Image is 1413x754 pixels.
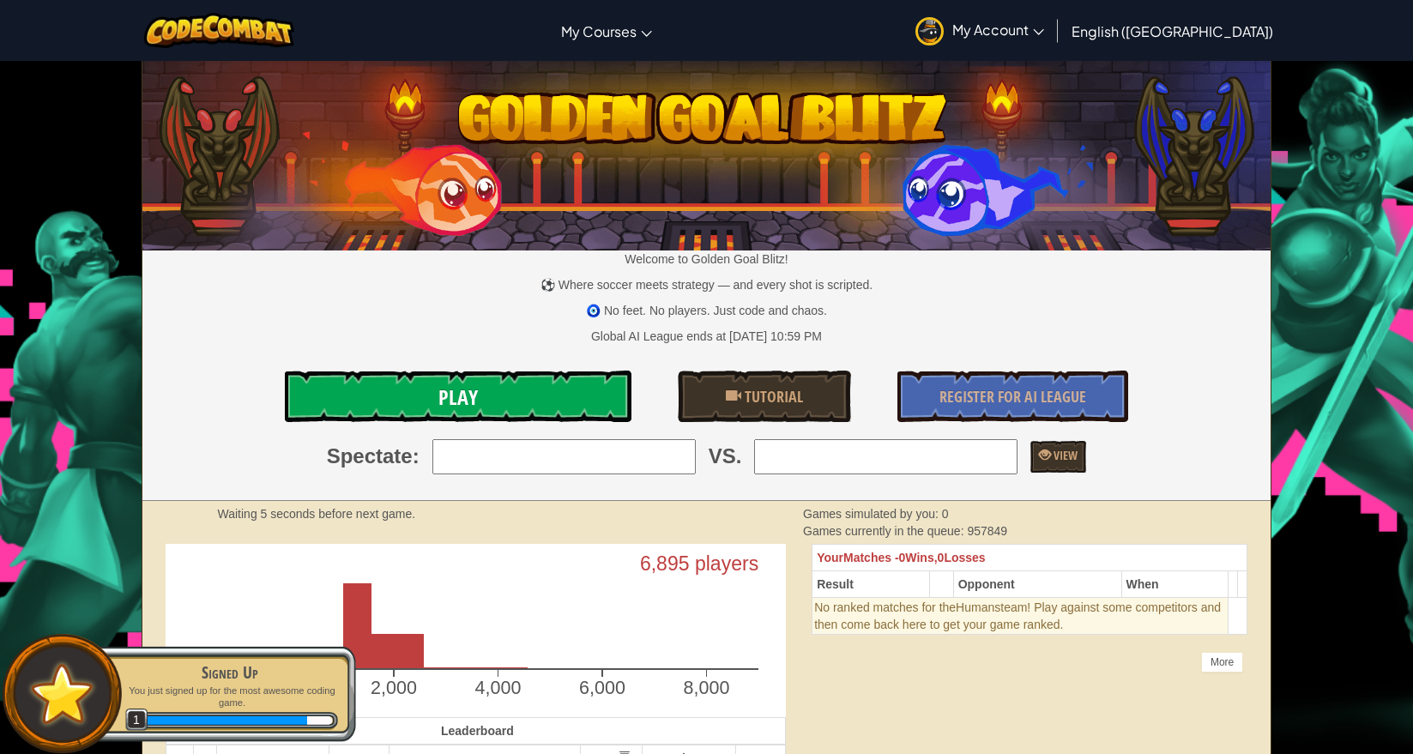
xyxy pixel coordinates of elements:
span: Games currently in the queue: [803,524,967,538]
span: No ranked matches for the [814,600,956,614]
strong: Waiting 5 seconds before next game. [218,507,416,521]
span: View [1051,447,1078,463]
span: Play [438,383,478,411]
th: 0 0 [812,544,1247,570]
span: Register for AI League [939,386,1086,407]
th: When [1121,570,1229,597]
text: 4,000 [475,678,522,698]
td: Humans [812,597,1229,634]
span: My Courses [561,22,637,40]
text: 6,000 [580,678,626,698]
span: Spectate [327,442,413,471]
span: 957849 [967,524,1007,538]
a: Tutorial [678,371,851,422]
th: Result [812,570,930,597]
span: Games simulated by you: [803,507,942,521]
p: Welcome to Golden Goal Blitz! [142,250,1271,268]
span: : [413,442,420,471]
span: My Account [952,21,1044,39]
text: 6,895 players [641,552,760,574]
p: ⚽ Where soccer meets strategy — and every shot is scripted. [142,276,1271,293]
div: Global AI League ends at [DATE] 10:59 PM [591,328,822,345]
img: Golden Goal [142,54,1271,250]
span: Wins, [905,551,937,564]
div: More [1201,652,1243,673]
span: English ([GEOGRAPHIC_DATA]) [1072,22,1273,40]
span: Your [817,551,843,564]
img: avatar [915,17,944,45]
span: Matches - [843,551,899,564]
span: 1 [125,709,148,732]
img: default.png [23,655,101,732]
span: Leaderboard [441,724,514,738]
span: Losses [944,551,985,564]
th: Opponent [953,570,1121,597]
text: 2,000 [371,678,417,698]
span: VS. [709,442,742,471]
a: My Courses [553,8,661,54]
a: My Account [907,3,1053,57]
span: team! Play against some competitors and then come back here to get your game ranked. [814,600,1221,631]
span: 0 [942,507,949,521]
div: Signed Up [122,661,338,685]
p: You just signed up for the most awesome coding game. [122,685,338,709]
img: CodeCombat logo [144,13,294,48]
text: 8,000 [684,678,730,698]
div: 20 XP earned [144,716,308,725]
p: 🧿 No feet. No players. Just code and chaos. [142,302,1271,319]
div: 3 XP until level 2 [307,716,332,725]
a: English ([GEOGRAPHIC_DATA]) [1063,8,1282,54]
span: Tutorial [741,386,803,407]
a: Register for AI League [897,371,1128,422]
